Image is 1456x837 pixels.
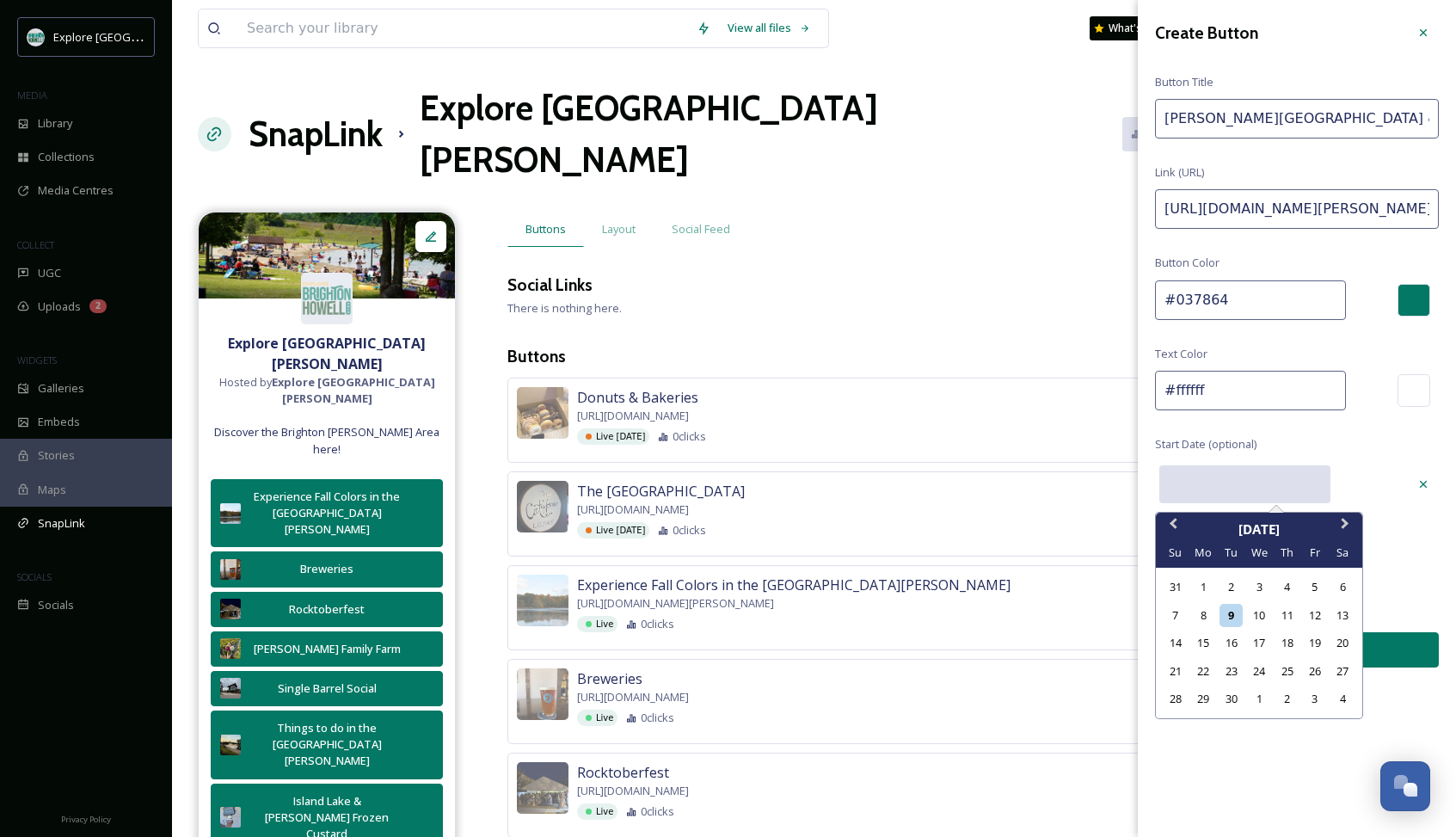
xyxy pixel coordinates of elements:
[1275,604,1299,627] div: Choose Thursday, September 11th, 2025
[577,668,642,689] span: Breweries
[1303,631,1326,655] div: Choose Friday, September 19th, 2025
[1303,575,1326,599] div: Choose Friday, September 5th, 2025
[89,299,107,313] div: 2
[1333,514,1361,542] button: Next Month
[38,380,84,397] span: Galleries
[1192,631,1215,655] div: Choose Monday, September 15th, 2025
[641,803,674,820] span: 0 clicks
[301,273,353,324] img: 67e7af72-b6c8-455a-acf8-98e6fe1b68aa.avif
[61,808,111,828] a: Privacy Policy
[38,265,61,281] span: UGC
[1303,687,1326,711] div: Choose Friday, October 3rd, 2025
[1219,631,1243,655] div: Choose Tuesday, September 16th, 2025
[220,678,241,699] img: 0ce3ca00-41c8-4c22-bde9-ad80b3f25e7d.jpg
[673,522,706,539] span: 0 clicks
[28,28,45,46] img: 67e7af72-b6c8-455a-acf8-98e6fe1b68aa.avif
[1275,687,1299,711] div: Choose Thursday, October 2nd, 2025
[38,115,72,132] span: Library
[17,238,54,251] span: COLLECT
[1192,541,1215,564] div: Mo
[1090,16,1176,40] a: What's New
[719,11,820,45] a: View all files
[1192,660,1215,683] div: Choose Monday, September 22nd, 2025
[17,570,52,583] span: SOCIALS
[1192,604,1215,627] div: Choose Monday, September 8th, 2025
[1155,255,1219,271] span: Button Color
[1275,541,1299,564] div: Th
[1247,660,1270,683] div: Choose Wednesday, September 24th, 2025
[249,489,404,539] div: Experience Fall Colors in the [GEOGRAPHIC_DATA][PERSON_NAME]
[577,408,689,424] span: [URL][DOMAIN_NAME]
[249,601,404,618] div: Rocktoberfest
[577,481,745,502] span: The [GEOGRAPHIC_DATA]
[577,522,649,539] div: Live [DATE]
[238,9,688,47] input: Search your library
[1122,117,1206,151] button: Analytics
[517,481,568,532] img: faa16384-299d-41f6-aab2-fbe4e4428b3d.jpg
[1155,436,1256,452] span: Start Date (optional)
[211,551,443,587] button: Breweries
[1192,687,1215,711] div: Choose Monday, September 29th, 2025
[577,595,774,612] span: [URL][DOMAIN_NAME][PERSON_NAME]
[1275,631,1299,655] div: Choose Thursday, September 18th, 2025
[17,89,47,102] span: MEDIA
[207,374,446,407] span: Hosted by
[577,502,689,518] span: [URL][DOMAIN_NAME]
[641,710,674,726] span: 0 clicks
[1164,631,1187,655] div: Choose Sunday, September 14th, 2025
[220,638,241,659] img: 3a5f237e-7705-415f-9ea7-7a622f5dd090.jpg
[1122,117,1214,151] a: Analytics
[38,149,95,165] span: Collections
[220,735,241,755] img: %2540engineeringmotherhood%25201.png
[1158,514,1185,542] button: Previous Month
[1219,604,1243,627] div: Choose Tuesday, September 9th, 2025
[517,387,568,439] img: 968a124b-0fc0-4550-a7f5-39f3d3c27351.jpg
[1219,575,1243,599] div: Choose Tuesday, September 2nd, 2025
[1219,687,1243,711] div: Choose Tuesday, September 30th, 2025
[38,298,81,315] span: Uploads
[1380,761,1430,811] button: Open Chat
[38,482,66,498] span: Maps
[577,387,698,408] span: Donuts & Bakeries
[1275,575,1299,599] div: Choose Thursday, September 4th, 2025
[1155,346,1207,362] span: Text Color
[577,428,649,445] div: Live [DATE]
[641,616,674,632] span: 0 clicks
[53,28,290,45] span: Explore [GEOGRAPHIC_DATA][PERSON_NAME]
[207,424,446,457] span: Discover the Brighton [PERSON_NAME] Area here!
[517,575,568,626] img: 6c9b1c84-6046-4bc1-8c50-d6de6025c885.jpg
[249,641,404,657] div: [PERSON_NAME] Family Farm
[1155,74,1213,90] span: Button Title
[507,344,1430,369] h3: Buttons
[577,575,1011,595] span: Experience Fall Colors in the [GEOGRAPHIC_DATA][PERSON_NAME]
[1155,99,1439,138] input: My Link
[1331,660,1355,683] div: Choose Saturday, September 27th, 2025
[1331,604,1355,627] div: Choose Saturday, September 13th, 2025
[673,428,706,445] span: 0 clicks
[507,300,622,316] span: There is nothing here.
[220,503,241,524] img: 6c9b1c84-6046-4bc1-8c50-d6de6025c885.jpg
[577,616,617,632] div: Live
[1303,604,1326,627] div: Choose Friday, September 12th, 2025
[1161,574,1356,713] div: month 2025-09
[1247,687,1270,711] div: Choose Wednesday, October 1st, 2025
[38,515,85,532] span: SnapLink
[1247,575,1270,599] div: Choose Wednesday, September 3rd, 2025
[507,273,593,298] h3: Social Links
[672,221,730,237] span: Social Feed
[199,212,455,298] img: cb6c9135-67c4-4434-a57e-82c280aac642.jpg
[602,221,636,237] span: Layout
[577,689,689,705] span: [URL][DOMAIN_NAME]
[525,221,566,237] span: Buttons
[228,334,426,373] strong: Explore [GEOGRAPHIC_DATA][PERSON_NAME]
[1247,541,1270,564] div: We
[517,762,568,814] img: 9a7bc203-6e44-449e-b2c2-01f226ec378d.jpg
[1247,604,1270,627] div: Choose Wednesday, September 10th, 2025
[1156,520,1362,539] div: [DATE]
[61,814,111,825] span: Privacy Policy
[249,108,383,160] h1: SnapLink
[1164,575,1187,599] div: Choose Sunday, August 31st, 2025
[1331,541,1355,564] div: Sa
